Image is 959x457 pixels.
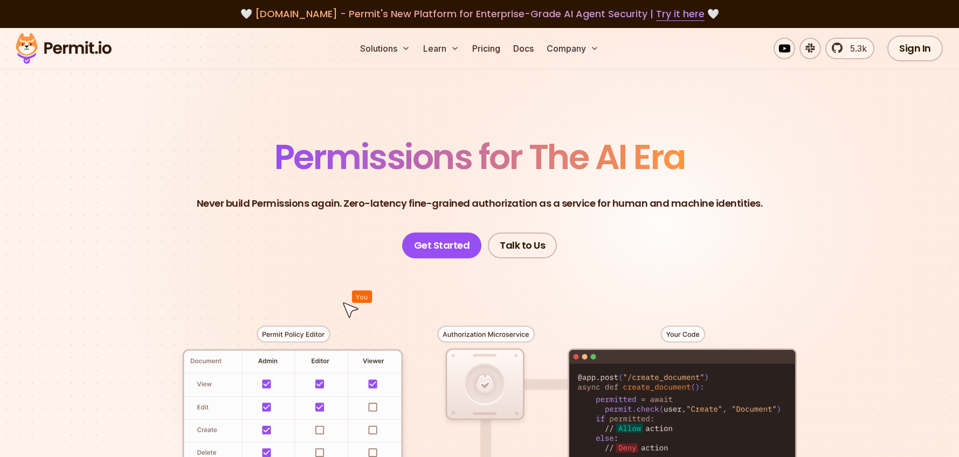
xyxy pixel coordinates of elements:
span: 5.3k [844,42,867,55]
a: Docs [509,38,538,59]
a: Pricing [468,38,505,59]
button: Learn [419,38,464,59]
a: Try it here [656,7,705,21]
a: Get Started [402,233,482,258]
a: Sign In [887,36,943,61]
a: 5.3k [825,38,874,59]
div: 🤍 🤍 [26,6,933,22]
span: Permissions for The AI Era [274,133,685,181]
button: Solutions [356,38,415,59]
a: Talk to Us [488,233,557,258]
button: Company [542,38,603,59]
img: Permit logo [11,30,116,67]
p: Never build Permissions again. Zero-latency fine-grained authorization as a service for human and... [197,196,763,211]
span: [DOMAIN_NAME] - Permit's New Platform for Enterprise-Grade AI Agent Security | [255,7,705,20]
